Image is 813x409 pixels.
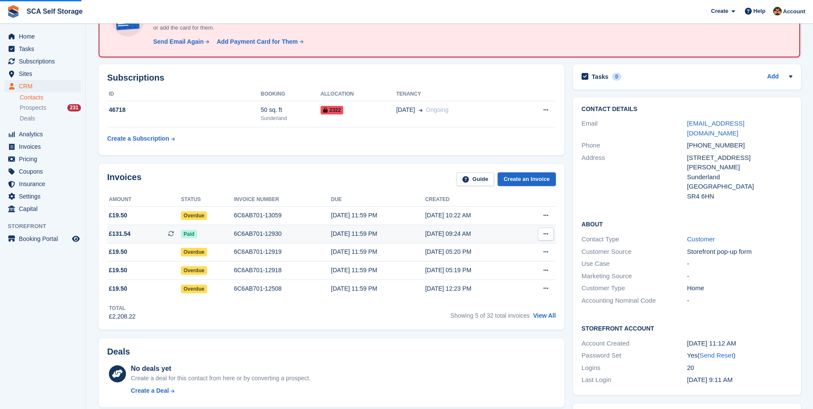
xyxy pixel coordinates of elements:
[107,193,181,207] th: Amount
[19,153,70,165] span: Pricing
[425,266,519,275] div: [DATE] 05:19 PM
[331,284,425,293] div: [DATE] 11:59 PM
[109,247,127,256] span: £19.50
[19,128,70,140] span: Analytics
[131,386,169,395] div: Create a Deal
[396,87,515,101] th: Tenancy
[19,30,70,42] span: Home
[498,172,556,186] a: Create an Invoice
[592,73,609,81] h2: Tasks
[234,284,331,293] div: 6C6AB701-12508
[19,68,70,80] span: Sites
[533,312,556,319] a: View All
[107,172,141,186] h2: Invoices
[20,114,35,123] span: Deals
[687,247,792,257] div: Storefront pop-up form
[687,141,792,150] div: [PHONE_NUMBER]
[582,220,792,228] h2: About
[425,211,519,220] div: [DATE] 10:22 AM
[19,141,70,153] span: Invoices
[331,229,425,238] div: [DATE] 11:59 PM
[582,235,687,244] div: Contact Type
[582,324,792,332] h2: Storefront Account
[687,192,792,201] div: SR4 6HN
[687,376,732,383] time: 2025-09-16 08:11:50 UTC
[181,211,207,220] span: Overdue
[20,104,46,112] span: Prospects
[19,203,70,215] span: Capital
[19,165,70,177] span: Coupons
[425,247,519,256] div: [DATE] 05:20 PM
[687,120,744,137] a: [EMAIL_ADDRESS][DOMAIN_NAME]
[582,363,687,373] div: Logins
[4,30,81,42] a: menu
[19,80,70,92] span: CRM
[4,68,81,80] a: menu
[19,178,70,190] span: Insurance
[697,352,735,359] span: ( )
[687,283,792,293] div: Home
[582,339,687,349] div: Account Created
[109,304,135,312] div: Total
[8,222,85,231] span: Storefront
[19,190,70,202] span: Settings
[582,141,687,150] div: Phone
[582,119,687,138] div: Email
[582,271,687,281] div: Marketing Source
[181,285,207,293] span: Overdue
[582,296,687,306] div: Accounting Nominal Code
[687,259,792,269] div: -
[20,93,81,102] a: Contacts
[456,172,494,186] a: Guide
[23,4,86,18] a: SCA Self Storage
[181,248,207,256] span: Overdue
[181,193,234,207] th: Status
[109,312,135,321] div: £2,208.22
[582,247,687,257] div: Customer Source
[261,114,320,122] div: Sunderland
[109,211,127,220] span: £19.50
[711,7,728,15] span: Create
[687,153,792,172] div: [STREET_ADDRESS][PERSON_NAME]
[7,5,20,18] img: stora-icon-8386f47178a22dfd0bd8f6a31ec36ba5ce8667c1dd55bd0f319d3a0aa187defe.svg
[687,339,792,349] div: [DATE] 11:12 AM
[107,347,130,357] h2: Deals
[4,128,81,140] a: menu
[783,7,805,16] span: Account
[425,193,519,207] th: Created
[321,87,396,101] th: Allocation
[67,104,81,111] div: 231
[612,73,622,81] div: 0
[107,105,261,114] div: 46718
[4,165,81,177] a: menu
[109,266,127,275] span: £19.50
[20,114,81,123] a: Deals
[773,7,782,15] img: Sarah Race
[71,234,81,244] a: Preview store
[331,211,425,220] div: [DATE] 11:59 PM
[396,105,415,114] span: [DATE]
[107,134,169,143] div: Create a Subscription
[107,87,261,101] th: ID
[425,229,519,238] div: [DATE] 09:24 AM
[687,235,715,243] a: Customer
[109,229,131,238] span: £131.54
[107,131,175,147] a: Create a Subscription
[582,153,687,201] div: Address
[687,351,792,361] div: Yes
[4,203,81,215] a: menu
[321,106,344,114] span: 2322
[582,259,687,269] div: Use Case
[20,103,81,112] a: Prospects 231
[687,296,792,306] div: -
[687,271,792,281] div: -
[753,7,765,15] span: Help
[582,106,792,113] h2: Contact Details
[107,73,556,83] h2: Subscriptions
[425,284,519,293] div: [DATE] 12:23 PM
[426,106,449,113] span: Ongoing
[687,172,792,182] div: Sunderland
[4,190,81,202] a: menu
[331,266,425,275] div: [DATE] 11:59 PM
[4,55,81,67] a: menu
